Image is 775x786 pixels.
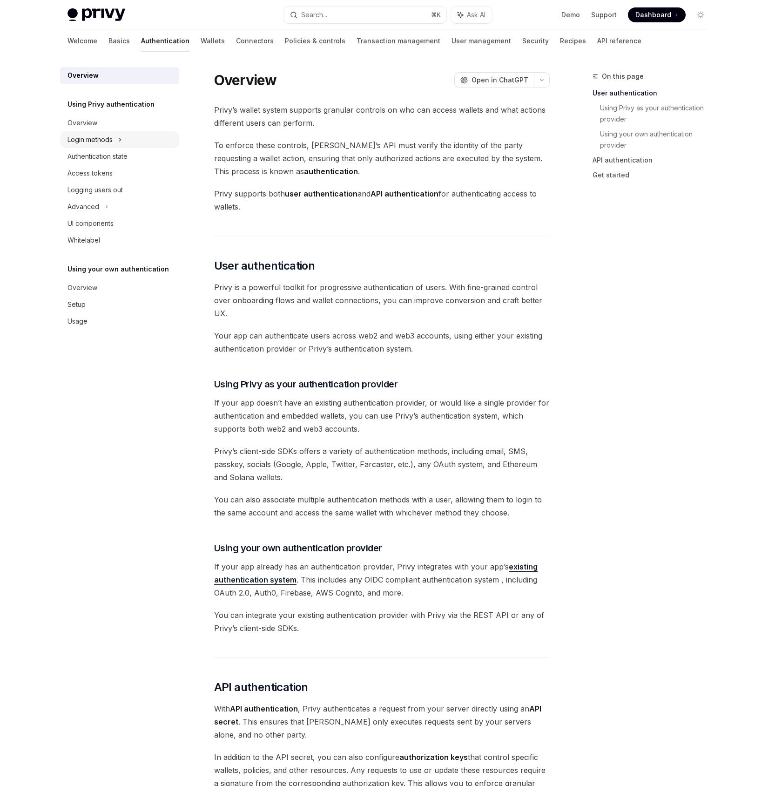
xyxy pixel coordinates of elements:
span: On this page [602,71,644,82]
div: Overview [67,70,99,81]
button: Toggle dark mode [693,7,708,22]
strong: user authentication [285,189,357,198]
a: Demo [561,10,580,20]
strong: authentication [304,167,358,176]
a: Whitelabel [60,232,179,249]
span: With , Privy authenticates a request from your server directly using an . This ensures that [PERS... [214,702,550,741]
button: Ask AI [451,7,492,23]
div: UI components [67,218,114,229]
a: User management [452,30,511,52]
a: API authentication [593,153,715,168]
div: Search... [301,9,327,20]
div: Advanced [67,201,99,212]
div: Login methods [67,134,113,145]
a: Security [522,30,549,52]
a: Logging users out [60,182,179,198]
a: User authentication [593,86,715,101]
a: Setup [60,296,179,313]
a: Basics [108,30,130,52]
strong: API authentication [230,704,298,713]
h5: Using your own authentication [67,264,169,275]
a: Wallets [201,30,225,52]
span: You can also associate multiple authentication methods with a user, allowing them to login to the... [214,493,550,519]
div: Overview [67,282,97,293]
span: Privy’s client-side SDKs offers a variety of authentication methods, including email, SMS, passke... [214,445,550,484]
div: Logging users out [67,184,123,196]
span: User authentication [214,258,315,273]
div: Authentication state [67,151,128,162]
span: Privy supports both and for authenticating access to wallets. [214,187,550,213]
button: Open in ChatGPT [454,72,534,88]
a: Policies & controls [285,30,345,52]
h1: Overview [214,72,277,88]
a: Using your own authentication provider [600,127,715,153]
span: API authentication [214,680,308,695]
a: Connectors [236,30,274,52]
a: Transaction management [357,30,440,52]
span: Using your own authentication provider [214,542,382,555]
span: If your app already has an authentication provider, Privy integrates with your app’s . This inclu... [214,560,550,599]
strong: API authentication [371,189,438,198]
a: Overview [60,67,179,84]
a: Overview [60,115,179,131]
img: light logo [67,8,125,21]
span: Privy is a powerful toolkit for progressive authentication of users. With fine-grained control ov... [214,281,550,320]
a: Using Privy as your authentication provider [600,101,715,127]
a: API reference [597,30,641,52]
span: Privy’s wallet system supports granular controls on who can access wallets and what actions diffe... [214,103,550,129]
div: Setup [67,299,86,310]
span: You can integrate your existing authentication provider with Privy via the REST API or any of Pri... [214,609,550,635]
span: Ask AI [467,10,485,20]
span: If your app doesn’t have an existing authentication provider, or would like a single provider for... [214,396,550,435]
span: ⌘ K [431,11,441,19]
a: Dashboard [628,7,686,22]
div: Whitelabel [67,235,100,246]
div: Usage [67,316,88,327]
a: Support [591,10,617,20]
a: Usage [60,313,179,330]
a: Recipes [560,30,586,52]
span: Open in ChatGPT [472,75,528,85]
h5: Using Privy authentication [67,99,155,110]
strong: authorization keys [399,752,468,762]
span: Your app can authenticate users across web2 and web3 accounts, using either your existing authent... [214,329,550,355]
a: Overview [60,279,179,296]
a: Authentication [141,30,189,52]
a: UI components [60,215,179,232]
button: Search...⌘K [283,7,446,23]
span: Dashboard [635,10,671,20]
div: Access tokens [67,168,113,179]
span: To enforce these controls, [PERSON_NAME]’s API must verify the identity of the party requesting a... [214,139,550,178]
a: Get started [593,168,715,183]
a: Welcome [67,30,97,52]
a: Access tokens [60,165,179,182]
a: Authentication state [60,148,179,165]
span: Using Privy as your authentication provider [214,378,398,391]
div: Overview [67,117,97,129]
